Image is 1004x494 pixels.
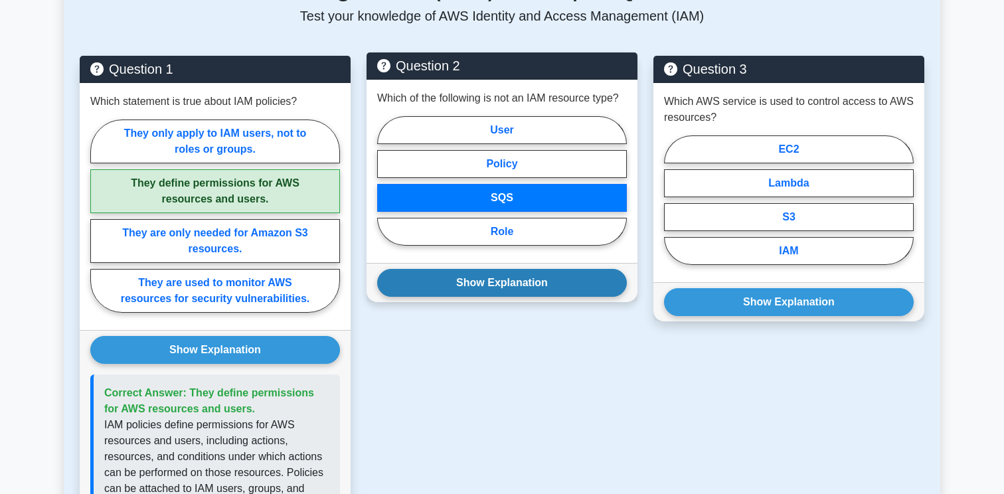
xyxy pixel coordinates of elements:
label: EC2 [664,135,914,163]
h5: Question 1 [90,61,340,77]
label: They are only needed for Amazon S3 resources. [90,219,340,263]
p: Which AWS service is used to control access to AWS resources? [664,94,914,125]
label: They are used to monitor AWS resources for security vulnerabilities. [90,269,340,313]
label: Policy [377,150,627,178]
button: Show Explanation [664,288,914,316]
label: Lambda [664,169,914,197]
p: Which statement is true about IAM policies? [90,94,297,110]
label: SQS [377,184,627,212]
p: Which of the following is not an IAM resource type? [377,90,619,106]
button: Show Explanation [90,336,340,364]
h5: Question 2 [377,58,627,74]
label: S3 [664,203,914,231]
h5: Question 3 [664,61,914,77]
label: User [377,116,627,144]
span: Correct Answer: They define permissions for AWS resources and users. [104,387,314,414]
label: They only apply to IAM users, not to roles or groups. [90,120,340,163]
label: They define permissions for AWS resources and users. [90,169,340,213]
p: Test your knowledge of AWS Identity and Access Management (IAM) [80,8,924,24]
button: Show Explanation [377,269,627,297]
label: IAM [664,237,914,265]
label: Role [377,218,627,246]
